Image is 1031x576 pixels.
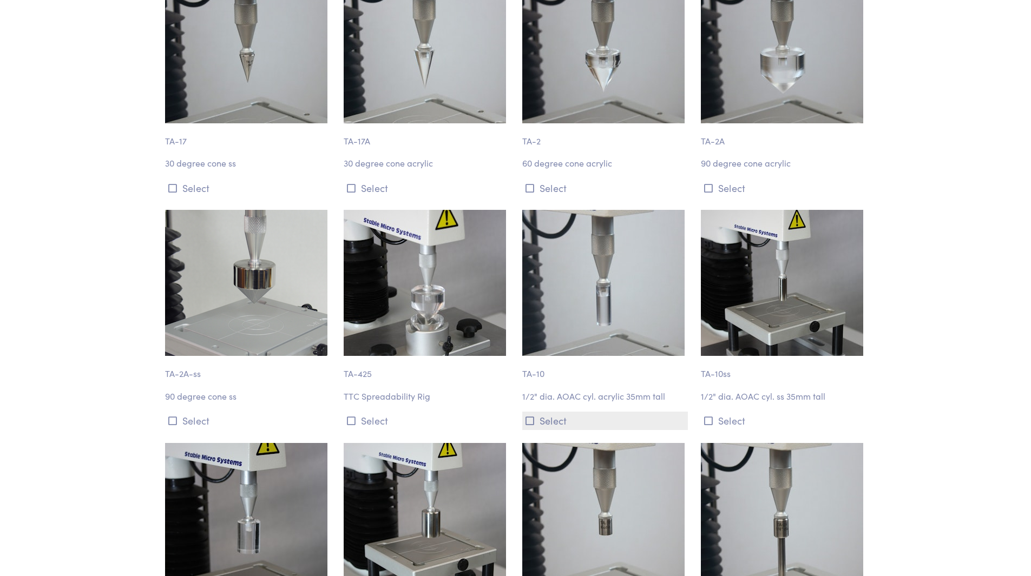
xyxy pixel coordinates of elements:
p: TA-17A [344,123,509,148]
p: 30 degree cone acrylic [344,156,509,170]
p: 30 degree cone ss [165,156,331,170]
p: TA-17 [165,123,331,148]
button: Select [701,412,866,429]
img: cone_ta-425_spreadability-rig.jpg [344,210,506,356]
p: TA-2A [701,123,866,148]
p: 1/2" dia. AOAC cyl. acrylic 35mm tall [522,389,688,403]
button: Select [522,179,688,197]
p: 90 degree cone ss [165,389,331,403]
img: cone_ta-2a-ss_90-degree.jpg [165,210,327,356]
img: cylinder_ta-10ss_half-inch-diameter.jpg [701,210,863,356]
button: Select [701,179,866,197]
button: Select [165,412,331,429]
p: TA-10 [522,356,688,381]
p: TA-2A-ss [165,356,331,381]
button: Select [344,412,509,429]
p: 1/2" dia. AOAC cyl. ss 35mm tall [701,389,866,403]
p: 90 degree cone acrylic [701,156,866,170]
button: Select [344,179,509,197]
p: TA-10ss [701,356,866,381]
p: TA-425 [344,356,509,381]
p: 60 degree cone acrylic [522,156,688,170]
p: TTC Spreadability Rig [344,389,509,403]
button: Select [522,412,688,429]
img: cylinder_ta-10_half-inch-diameter_2.jpg [522,210,685,356]
p: TA-2 [522,123,688,148]
button: Select [165,179,331,197]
